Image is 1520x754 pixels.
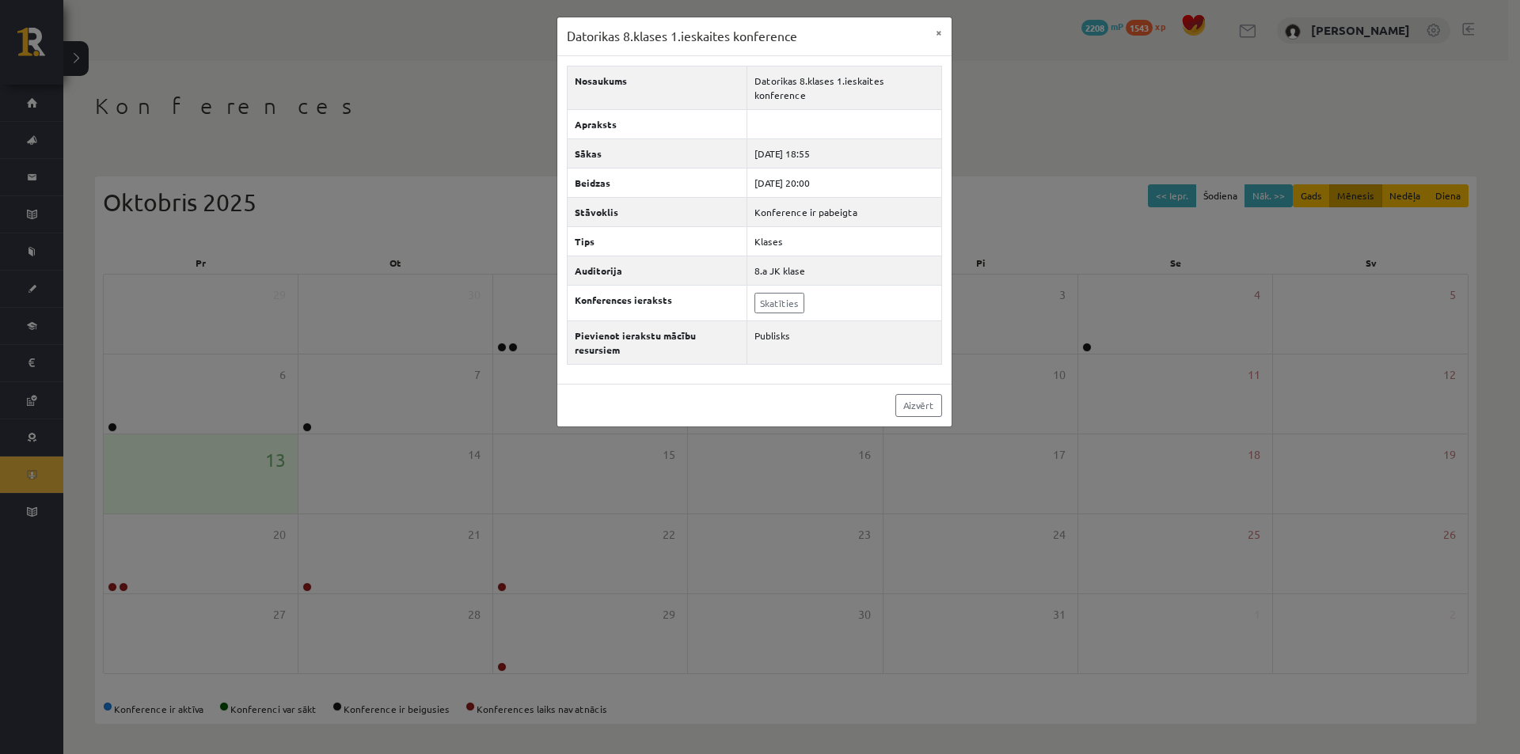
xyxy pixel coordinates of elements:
td: Publisks [747,320,941,364]
th: Beidzas [567,168,747,197]
a: Aizvērt [895,394,942,417]
td: 8.a JK klase [747,256,941,285]
h3: Datorikas 8.klases 1.ieskaites konference [567,27,797,46]
button: × [926,17,952,47]
td: [DATE] 18:55 [747,138,941,168]
td: Konference ir pabeigta [747,197,941,226]
a: Skatīties [754,293,804,313]
th: Pievienot ierakstu mācību resursiem [567,320,747,364]
th: Apraksts [567,109,747,138]
th: Stāvoklis [567,197,747,226]
th: Tips [567,226,747,256]
td: [DATE] 20:00 [747,168,941,197]
th: Auditorija [567,256,747,285]
td: Klases [747,226,941,256]
th: Nosaukums [567,66,747,109]
th: Konferences ieraksts [567,285,747,320]
td: Datorikas 8.klases 1.ieskaites konference [747,66,941,109]
th: Sākas [567,138,747,168]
